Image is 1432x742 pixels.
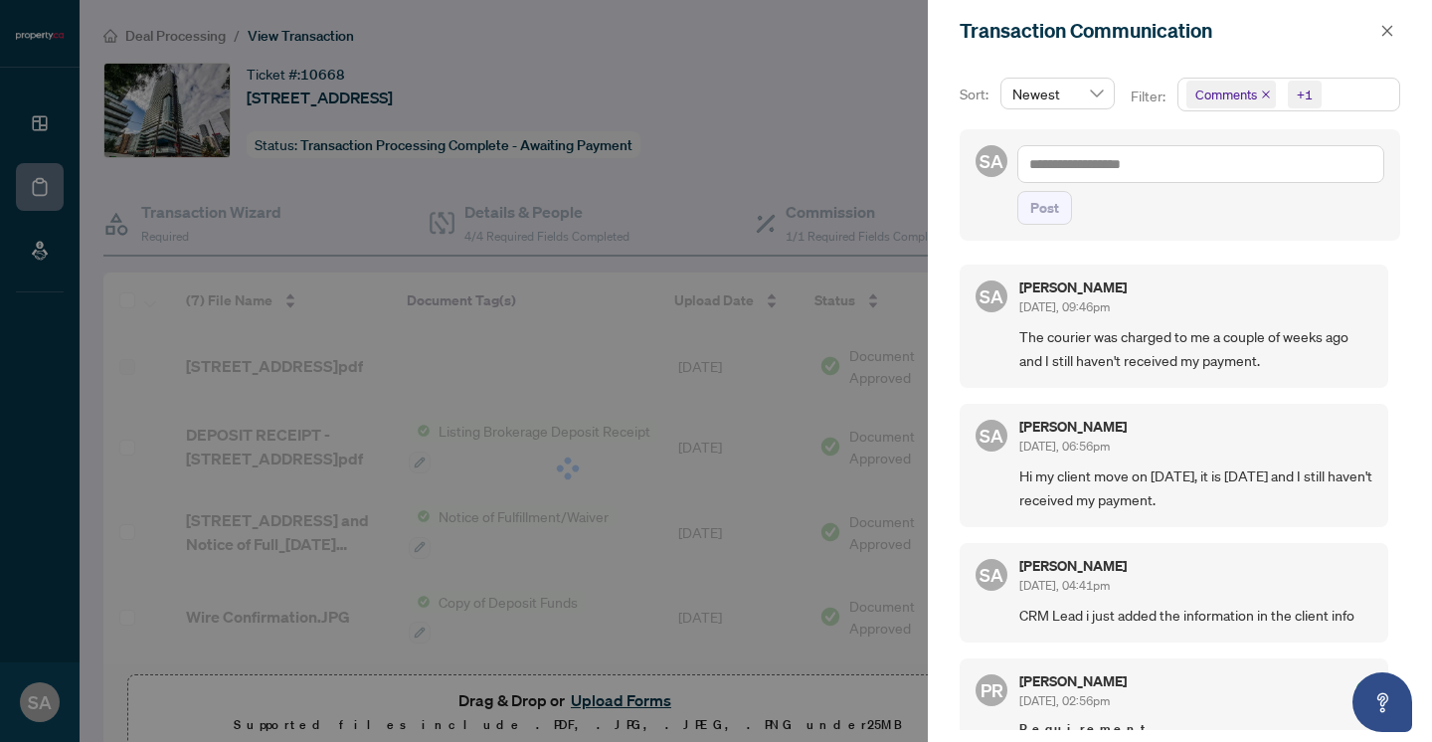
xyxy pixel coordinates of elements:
[1131,86,1168,107] p: Filter:
[1019,674,1127,688] h5: [PERSON_NAME]
[960,84,992,105] p: Sort:
[980,147,1003,175] span: SA
[1356,681,1372,697] span: check-circle
[1012,79,1103,108] span: Newest
[1186,81,1276,108] span: Comments
[1352,672,1412,732] button: Open asap
[1019,420,1127,434] h5: [PERSON_NAME]
[1019,299,1110,314] span: [DATE], 09:46pm
[980,282,1003,310] span: SA
[1019,280,1127,294] h5: [PERSON_NAME]
[1195,85,1257,104] span: Comments
[981,676,1003,704] span: PR
[1019,325,1372,372] span: The courier was charged to me a couple of weeks ago and I still haven't received my payment.
[1019,719,1372,739] span: Requirement
[1019,464,1372,511] span: Hi my client move on [DATE], it is [DATE] and I still haven't received my payment.
[1297,85,1313,104] div: +1
[1019,559,1127,573] h5: [PERSON_NAME]
[980,561,1003,589] span: SA
[1261,90,1271,99] span: close
[1017,191,1072,225] button: Post
[1019,604,1372,627] span: CRM Lead i just added the information in the client info
[980,422,1003,450] span: SA
[960,16,1374,46] div: Transaction Communication
[1019,439,1110,454] span: [DATE], 06:56pm
[1019,578,1110,593] span: [DATE], 04:41pm
[1380,24,1394,38] span: close
[1019,693,1110,708] span: [DATE], 02:56pm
